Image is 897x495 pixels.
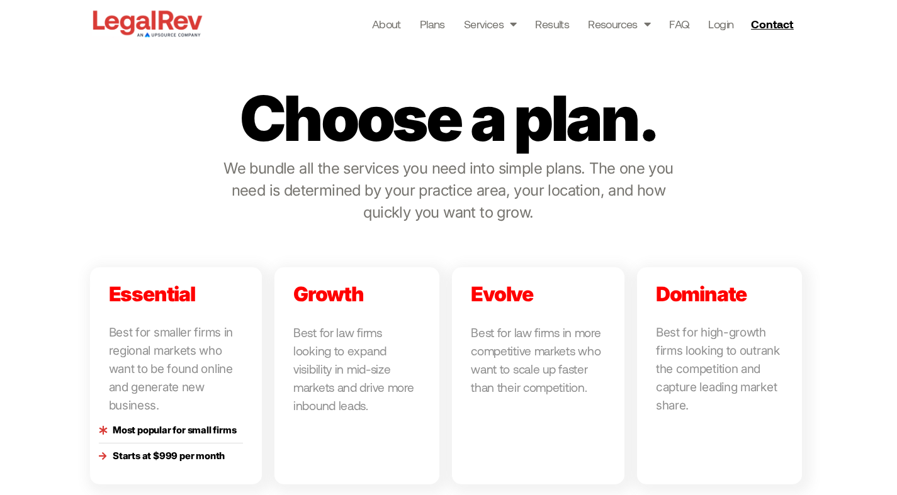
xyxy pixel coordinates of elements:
[420,15,445,33] a: Plans
[708,15,733,33] a: Login
[452,267,624,485] a: Evolve Best for law firms in more competitive markets who want to scale up faster than their comp...
[588,15,650,33] a: Resources
[90,267,262,485] a: Essential Best for smaller firms in regional markets who want to be found online and generate new...
[464,15,517,33] a: Services
[637,267,802,485] a: Dominate Best for high-growth firms looking to outrank the competition and capture leading market...
[211,157,686,223] p: We bundle all the services you need into simple plans. The one you need is determined by your pra...
[223,92,674,145] p: Choose a plan.
[669,15,689,33] a: FAQ
[535,15,569,33] a: Results
[372,15,401,33] a: About
[372,15,734,33] nav: Menu
[274,267,439,485] a: Growth Best for law firms looking to expand visibility in mid-size markets and drive more inbound...
[746,14,801,34] a: Contact
[751,18,793,30] span: Contact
